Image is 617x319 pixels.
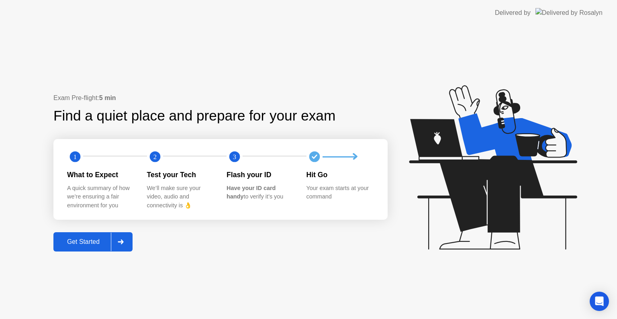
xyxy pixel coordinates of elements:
div: Hit Go [306,170,374,180]
div: What to Expect [67,170,134,180]
b: 5 min [99,94,116,101]
div: Test your Tech [147,170,214,180]
img: Delivered by Rosalyn [535,8,603,17]
text: 1 [74,153,77,161]
div: A quick summary of how we’re ensuring a fair environment for you [67,184,134,210]
div: We’ll make sure your video, audio and connectivity is 👌 [147,184,214,210]
div: Delivered by [495,8,531,18]
div: Open Intercom Messenger [590,292,609,311]
div: to verify it’s you [227,184,294,201]
div: Get Started [56,238,111,245]
div: Your exam starts at your command [306,184,374,201]
text: 2 [153,153,156,161]
button: Get Started [53,232,133,252]
div: Exam Pre-flight: [53,93,388,103]
text: 3 [233,153,236,161]
div: Flash your ID [227,170,294,180]
b: Have your ID card handy [227,185,276,200]
div: Find a quiet place and prepare for your exam [53,105,337,127]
